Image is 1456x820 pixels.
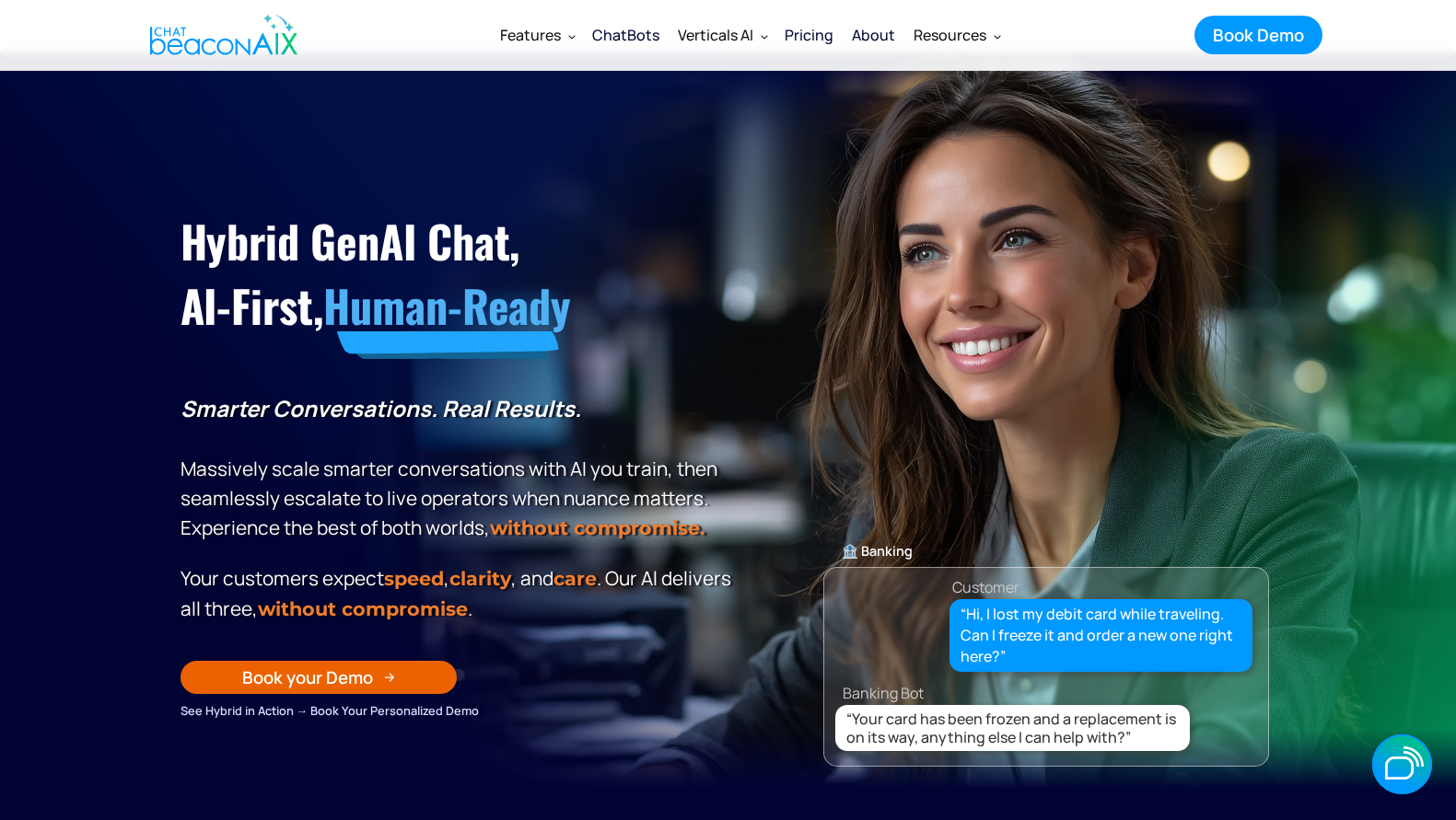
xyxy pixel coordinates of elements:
strong: Smarter Conversations. Real Results. [181,393,581,423]
img: Dropdown [761,32,768,40]
div: ChatBots [592,22,659,48]
a: Book your Demo [181,661,457,694]
a: Book Demo [1194,16,1322,54]
span: clarity [449,567,511,590]
div: Resources [914,22,986,48]
div: “Hi, I lost my debit card while traveling. Can I freeze it and order a new one right here?” [961,604,1242,668]
div: See Hybrid in Action → Book Your Personalized Demo [181,700,738,721]
span: without compromise [258,597,468,620]
p: Massively scale smarter conversations with AI you train, then seamlessly escalate to live operato... [181,394,738,543]
div: Book your Demo [242,665,373,689]
h1: Hybrid GenAI Chat, AI-First, [181,209,738,339]
div: About [852,22,895,48]
div: Features [500,22,561,48]
div: Verticals AI [678,22,753,48]
a: home [134,3,308,67]
p: Your customers expect , , and . Our Al delivers all three, . [181,563,738,624]
a: ChatBots [583,11,669,59]
img: Dropdown [568,32,576,40]
div: Resources [904,13,1008,57]
strong: speed [384,567,444,590]
div: Verticals AI [669,13,775,57]
div: Customer [952,574,1019,600]
div: 🏦 Banking [824,538,1268,564]
strong: without compromise. [490,516,705,539]
a: Pricing [775,11,843,59]
img: Dropdown [994,32,1001,40]
div: Features [491,13,583,57]
span: Human-Ready [323,272,571,338]
img: Arrow [384,672,395,683]
div: Pricing [785,22,833,48]
a: About [843,11,904,59]
div: Book Demo [1213,23,1304,47]
span: care [553,567,597,590]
